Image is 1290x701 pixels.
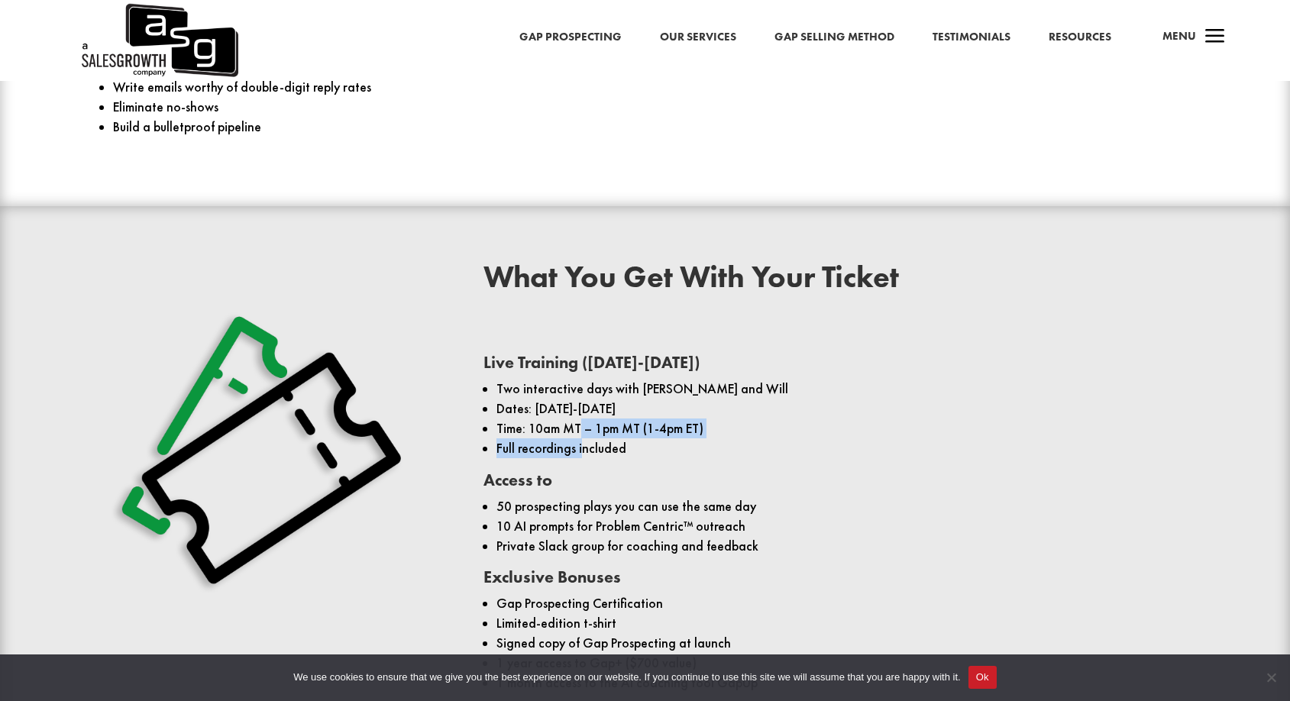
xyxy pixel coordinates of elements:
[1200,22,1230,53] span: a
[496,615,616,632] span: Limited-edition t-shirt
[496,653,1190,673] li: 1 year access to Gap+ ($700 value)
[933,27,1010,47] a: Testimonials
[496,418,1190,438] li: Time: 10am MT – 1pm MT (1-4pm ET)
[496,496,1190,516] li: 50 prospecting plays you can use the same day
[113,77,807,97] li: Write emails worthy of double-digit reply rates
[496,379,1190,399] li: Two interactive days with [PERSON_NAME] and Will
[113,97,807,117] li: Eliminate no-shows
[483,354,1191,379] h3: Live Training ([DATE]-[DATE])
[496,593,1190,613] li: Gap Prospecting Certification
[1162,28,1196,44] span: Menu
[519,27,622,47] a: Gap Prospecting
[774,27,894,47] a: Gap Selling Method
[496,516,1190,536] li: 10 AI prompts for Problem Centric™ outreach
[968,666,997,689] button: Ok
[1263,670,1279,685] span: No
[496,633,1190,653] li: Signed copy of Gap Prospecting at launch
[483,262,1191,300] h2: What You Get With Your Ticket
[496,440,626,457] span: Full recordings included
[496,536,1190,556] li: Private Slack group for coaching and feedback
[113,117,807,137] li: Build a bulletproof pipeline
[496,399,1190,418] li: Dates: [DATE]-[DATE]
[108,297,414,602] img: Ticket Shadow
[483,569,1191,593] h3: Exclusive Bonuses
[293,670,960,685] span: We use cookies to ensure that we give you the best experience on our website. If you continue to ...
[1049,27,1111,47] a: Resources
[483,472,1191,496] h3: Access to
[660,27,736,47] a: Our Services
